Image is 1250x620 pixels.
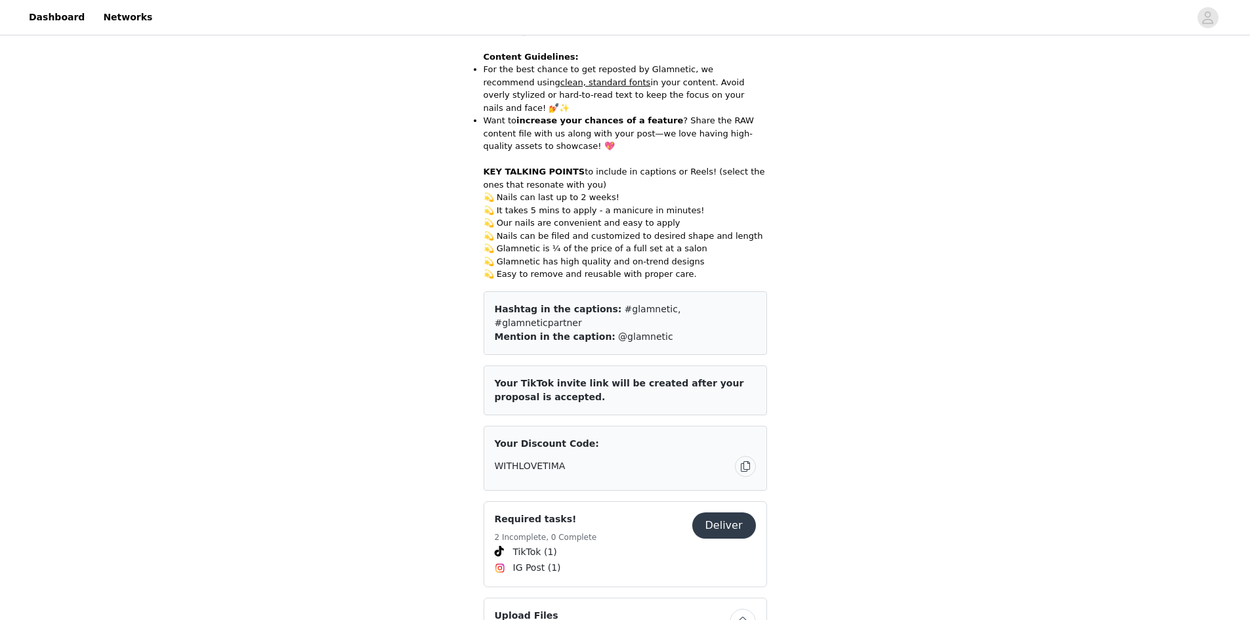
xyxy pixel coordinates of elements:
a: Networks [95,3,160,32]
span: TikTok (1) [513,545,557,559]
button: Deliver [692,512,756,539]
span: WITHLOVETIMA [495,459,566,473]
span: #glamnetic, #glamneticpartner [495,304,681,328]
p: to include in captions or Reels! (select the ones that resonate with you) 💫 Nails can last up to ... [484,153,767,281]
h4: Required tasks! [495,512,597,526]
div: Required tasks! [484,501,767,587]
span: @glamnetic [618,331,673,342]
span: Your TikTok invite link will be created after your proposal is accepted. [495,378,744,402]
a: Dashboard [21,3,93,32]
h5: 2 Incomplete, 0 Complete [495,531,597,543]
span: Hashtag in the captions: [495,304,622,314]
li: For the best chance to get reposted by Glamnetic, we recommend using in your content. Avoid overl... [484,63,767,114]
span: clean, standard fonts [560,77,651,87]
li: Want to ? Share the RAW content file with us along with your post—we love having high-quality ass... [484,114,767,153]
span: IG Post (1) [513,561,561,575]
div: avatar [1201,7,1214,28]
strong: Content Guidelines: [484,52,579,62]
span: Your Discount Code: [495,437,599,451]
span: Mention in the caption: [495,331,615,342]
img: Instagram Icon [495,563,505,573]
strong: increase your chances of a feature [516,115,683,125]
strong: KEY TALKING POINTS [484,167,585,176]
